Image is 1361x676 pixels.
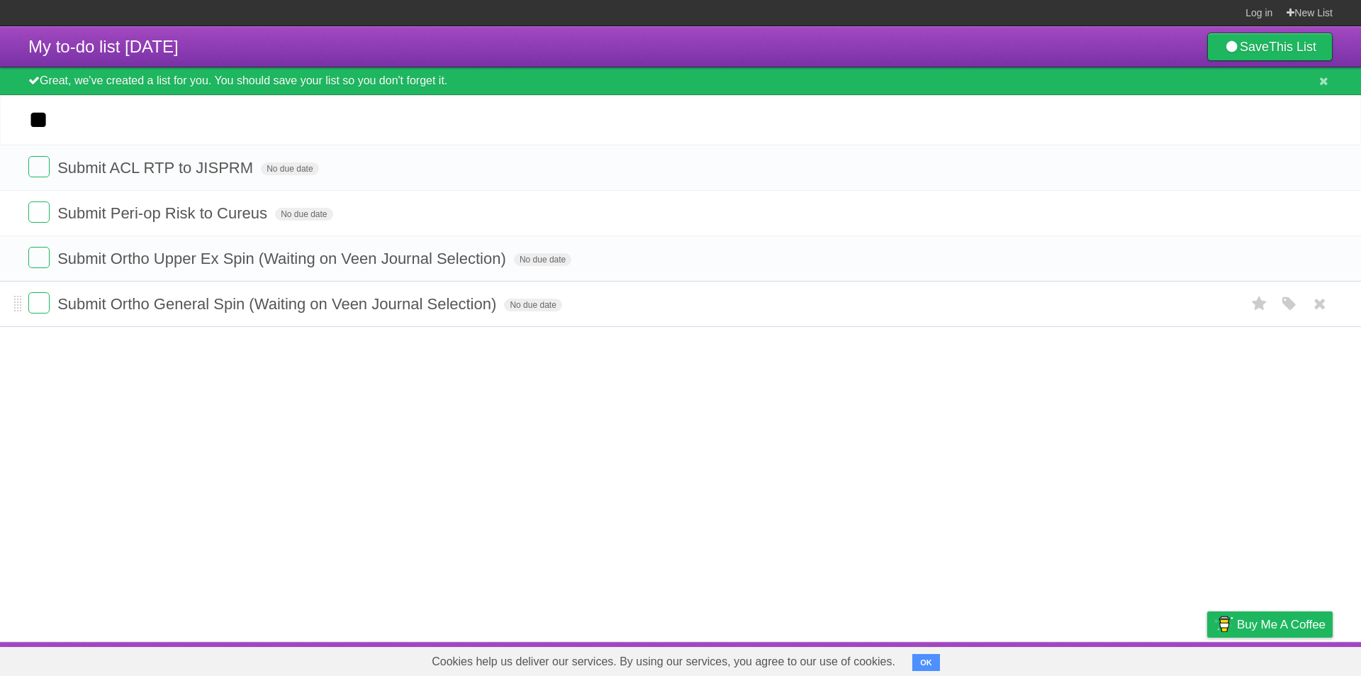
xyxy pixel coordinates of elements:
[28,247,50,268] label: Done
[1214,612,1233,636] img: Buy me a coffee
[28,37,179,56] span: My to-do list [DATE]
[57,204,271,222] span: Submit Peri-op Risk to Cureus
[1207,611,1333,638] a: Buy me a coffee
[1269,40,1316,54] b: This List
[418,648,909,676] span: Cookies help us deliver our services. By using our services, you agree to our use of cookies.
[1243,645,1333,672] a: Suggest a feature
[514,253,571,266] span: No due date
[57,159,257,177] span: Submit ACL RTP to JISPRM
[28,292,50,314] label: Done
[261,162,318,175] span: No due date
[1141,645,1172,672] a: Terms
[504,299,561,311] span: No due date
[57,295,500,313] span: Submit Ortho General Spin (Waiting on Veen Journal Selection)
[1246,292,1273,316] label: Star task
[912,654,940,671] button: OK
[1207,33,1333,61] a: SaveThis List
[28,201,50,223] label: Done
[1065,645,1123,672] a: Developers
[1019,645,1048,672] a: About
[1237,612,1326,637] span: Buy me a coffee
[1189,645,1226,672] a: Privacy
[28,156,50,177] label: Done
[57,250,510,267] span: Submit Ortho Upper Ex Spin (Waiting on Veen Journal Selection)
[275,208,332,221] span: No due date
